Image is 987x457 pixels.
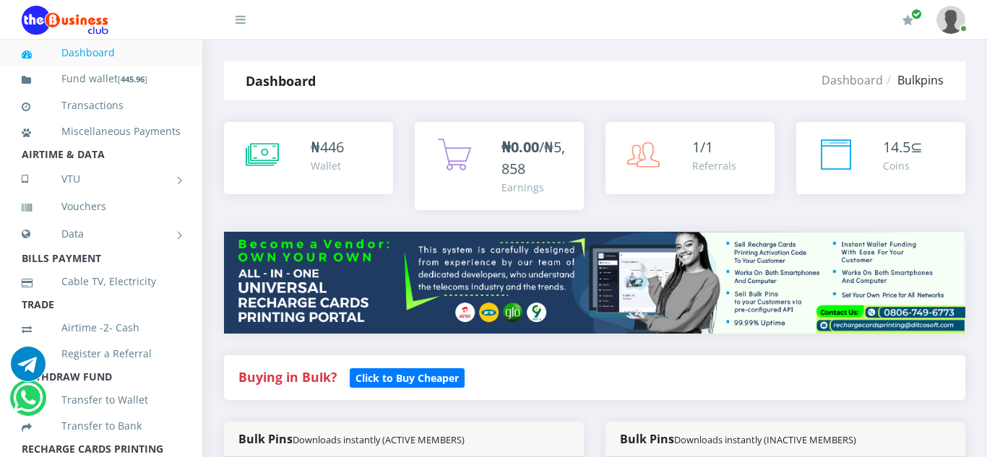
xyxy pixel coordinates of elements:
a: Transfer to Wallet [22,383,181,417]
a: Cable TV, Electricity [22,265,181,298]
small: Downloads instantly (INACTIVE MEMBERS) [674,433,856,446]
div: Coins [883,158,923,173]
b: 445.96 [121,74,145,84]
span: 446 [320,137,344,157]
a: Dashboard [822,72,883,88]
a: Dashboard [22,36,181,69]
a: Transactions [22,89,181,122]
strong: Buying in Bulk? [238,368,337,386]
b: ₦0.00 [501,137,539,157]
a: Vouchers [22,190,181,223]
b: Click to Buy Cheaper [355,371,459,385]
a: Chat for support [11,357,46,381]
strong: Dashboard [246,72,316,90]
img: Logo [22,6,108,35]
img: multitenant_rcp.png [224,232,965,334]
strong: Bulk Pins [238,431,465,447]
a: VTU [22,161,181,197]
div: ₦ [311,136,344,158]
a: Transfer to Bank [22,409,181,443]
a: Data [22,216,181,252]
a: Register a Referral [22,337,181,370]
div: ⊆ [883,136,923,158]
span: Renew/Upgrade Subscription [911,9,922,19]
small: [ ] [118,74,147,84]
span: /₦5,858 [501,137,565,178]
li: Bulkpins [883,71,944,89]
a: Click to Buy Cheaper [350,368,465,386]
a: Airtime -2- Cash [22,311,181,344]
small: Downloads instantly (ACTIVE MEMBERS) [293,433,465,446]
div: Earnings [501,180,569,195]
a: Miscellaneous Payments [22,115,181,148]
a: Chat for support [13,391,43,415]
span: 1/1 [692,137,713,157]
a: Fund wallet[445.96] [22,62,181,96]
strong: Bulk Pins [620,431,856,447]
img: User [936,6,965,34]
a: ₦0.00/₦5,858 Earnings [415,122,584,210]
span: 14.5 [883,137,910,157]
div: Wallet [311,158,344,173]
div: Referrals [692,158,736,173]
a: 1/1 Referrals [605,122,775,194]
i: Renew/Upgrade Subscription [902,14,913,26]
a: ₦446 Wallet [224,122,393,194]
